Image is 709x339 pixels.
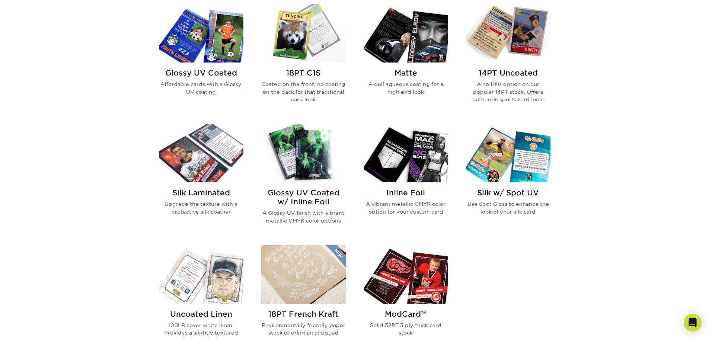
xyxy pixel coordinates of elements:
[466,80,550,103] p: A no frills option on our popular 14PT stock. Offers authentic sports card look.
[261,188,346,206] h2: Glossy UV Coated w/ Inline Foil
[364,68,448,77] h2: Matte
[261,245,346,304] img: 18PT French Kraft Trading Cards
[466,124,550,182] img: Silk w/ Spot UV Trading Cards
[159,124,243,236] a: Silk Laminated Trading Cards Silk Laminated Upgrade the texture with a protective silk coating
[2,316,63,336] iframe: Google Customer Reviews
[364,124,448,182] img: Inline Foil Trading Cards
[466,4,550,115] a: 14PT Uncoated Trading Cards 14PT Uncoated A no frills option on our popular 14PT stock. Offers au...
[159,245,243,304] img: Uncoated Linen Trading Cards
[159,4,243,63] img: Glossy UV Coated Trading Cards
[159,188,243,197] h2: Silk Laminated
[466,4,550,63] img: 14PT Uncoated Trading Cards
[327,245,346,268] img: New Product
[466,124,550,236] a: Silk w/ Spot UV Trading Cards Silk w/ Spot UV Use Spot Gloss to enhance the look of your silk card
[466,200,550,215] p: Use Spot Gloss to enhance the look of your silk card
[159,80,243,96] p: Affordable cards with a Glossy UV coating
[364,200,448,215] p: A vibrant metallic CMYK color option for your custom card
[261,4,346,115] a: 18PT C1S Trading Cards 18PT C1S Coated on the front, no coating on the back for that traditional ...
[159,200,243,215] p: Upgrade the texture with a protective silk coating
[261,310,346,319] h2: 18PT French Kraft
[159,4,243,115] a: Glossy UV Coated Trading Cards Glossy UV Coated Affordable cards with a Glossy UV coating
[466,68,550,77] h2: 14PT Uncoated
[364,124,448,236] a: Inline Foil Trading Cards Inline Foil A vibrant metallic CMYK color option for your custom card
[364,80,448,96] p: A dull aqueous coating for a high end look
[261,209,346,224] p: A Glossy UV finish with vibrant metallic CMYK color options
[364,245,448,304] img: ModCard™ Trading Cards
[159,310,243,319] h2: Uncoated Linen
[261,68,346,77] h2: 18PT C1S
[261,80,346,103] p: Coated on the front, no coating on the back for that traditional card look
[684,314,702,332] div: Open Intercom Messenger
[159,68,243,77] h2: Glossy UV Coated
[466,188,550,197] h2: Silk w/ Spot UV
[364,188,448,197] h2: Inline Foil
[261,124,346,182] img: Glossy UV Coated w/ Inline Foil Trading Cards
[159,124,243,182] img: Silk Laminated Trading Cards
[261,124,346,236] a: Glossy UV Coated w/ Inline Foil Trading Cards Glossy UV Coated w/ Inline Foil A Glossy UV finish ...
[364,310,448,319] h2: ModCard™
[364,322,448,337] p: Solid 32PT 3 ply thick card stock
[364,4,448,115] a: Matte Trading Cards Matte A dull aqueous coating for a high end look
[364,4,448,63] img: Matte Trading Cards
[261,4,346,63] img: 18PT C1S Trading Cards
